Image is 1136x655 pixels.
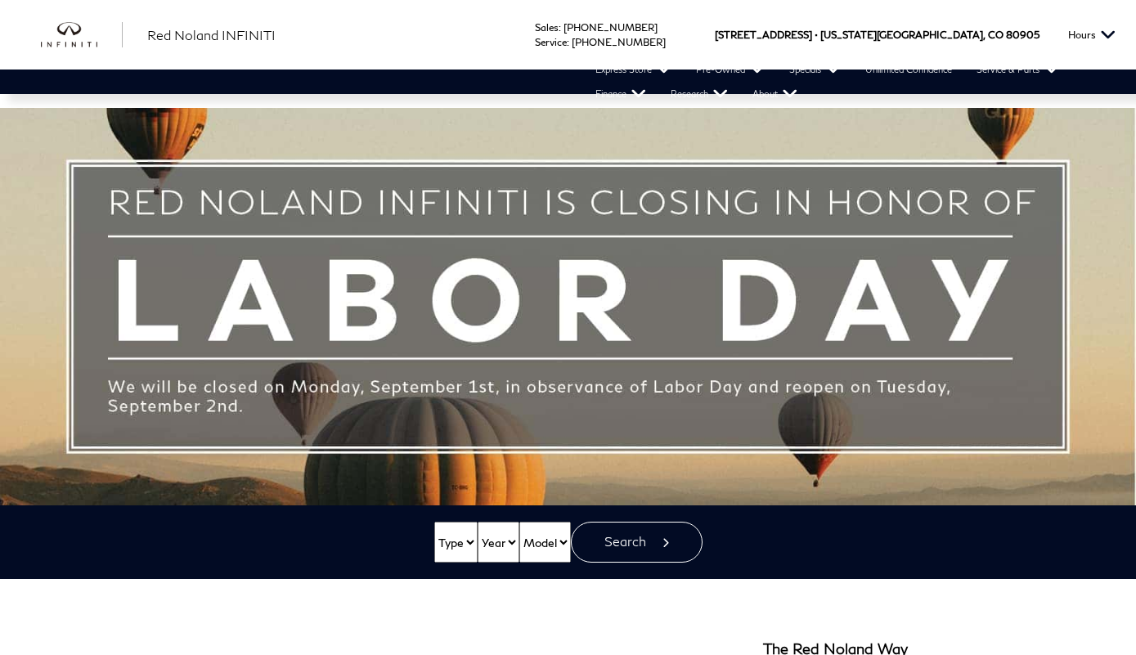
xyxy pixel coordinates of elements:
[564,21,658,34] a: [PHONE_NUMBER]
[41,22,123,48] a: infiniti
[583,57,684,82] a: Express Store
[535,36,567,48] span: Service
[147,25,276,45] a: Red Noland INFINITI
[583,82,658,106] a: Finance
[519,522,571,563] select: Vehicle Model
[147,27,276,43] span: Red Noland INFINITI
[559,21,561,34] span: :
[684,57,777,82] a: Pre-Owned
[777,57,853,82] a: Specials
[572,36,666,48] a: [PHONE_NUMBER]
[853,57,964,82] a: Unlimited Confidence
[434,522,478,563] select: Vehicle Type
[41,22,123,48] img: INFINITI
[567,36,569,48] span: :
[478,522,519,563] select: Vehicle Year
[740,82,810,106] a: About
[571,522,703,563] button: Search
[535,21,559,34] span: Sales
[964,57,1071,82] a: Service & Parts
[715,29,1039,41] a: [STREET_ADDRESS] • [US_STATE][GEOGRAPHIC_DATA], CO 80905
[658,82,740,106] a: Research
[16,57,1136,106] nav: Main Navigation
